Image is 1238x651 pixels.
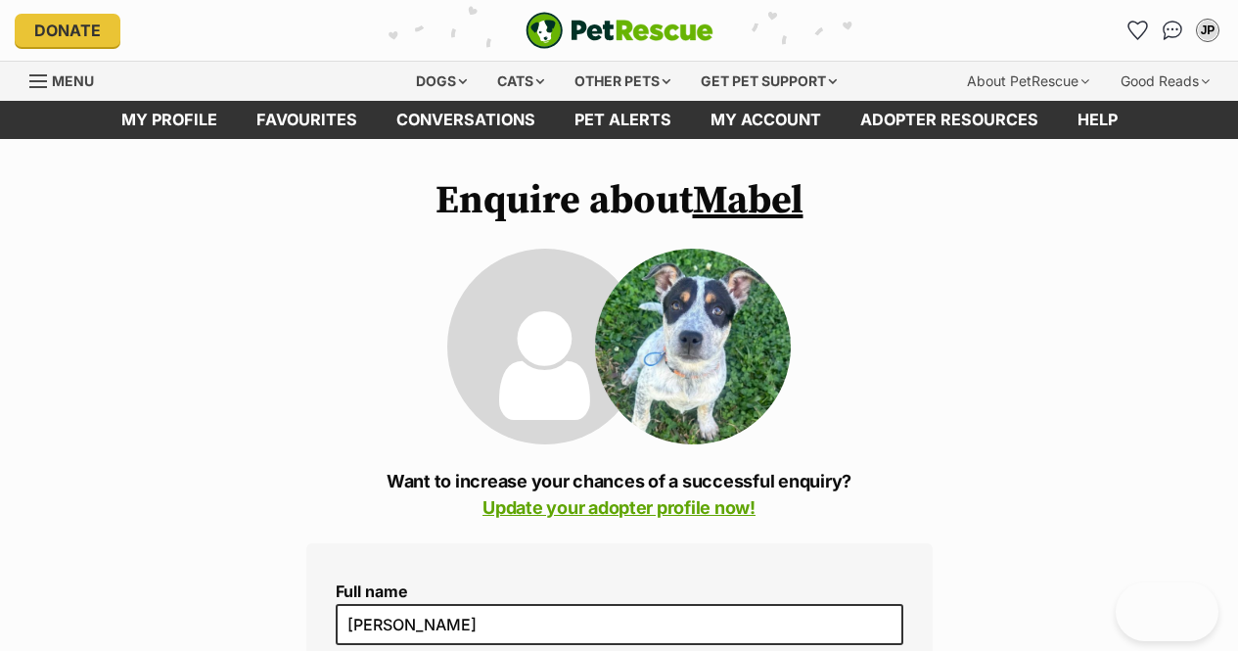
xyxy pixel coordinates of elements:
div: Cats [483,62,558,101]
a: Update your adopter profile now! [482,497,756,518]
div: Dogs [402,62,481,101]
div: About PetRescue [953,62,1103,101]
a: Pet alerts [555,101,691,139]
div: Get pet support [687,62,850,101]
div: Other pets [561,62,684,101]
a: Favourites [1122,15,1153,46]
a: Adopter resources [841,101,1058,139]
span: Menu [52,72,94,89]
a: Favourites [237,101,377,139]
img: logo-e224e6f780fb5917bec1dbf3a21bbac754714ae5b6737aabdf751b685950b380.svg [526,12,713,49]
button: My account [1192,15,1223,46]
a: Help [1058,101,1137,139]
div: Good Reads [1107,62,1223,101]
a: My profile [102,101,237,139]
input: E.g. Jimmy Chew [336,604,903,645]
a: Donate [15,14,120,47]
img: Mabel [595,249,791,444]
label: Full name [336,582,903,600]
iframe: Help Scout Beacon - Open [1116,582,1218,641]
h1: Enquire about [306,178,933,223]
a: conversations [377,101,555,139]
div: JP [1198,21,1217,40]
img: chat-41dd97257d64d25036548639549fe6c8038ab92f7586957e7f3b1b290dea8141.svg [1163,21,1183,40]
p: Want to increase your chances of a successful enquiry? [306,468,933,521]
a: Conversations [1157,15,1188,46]
a: PetRescue [526,12,713,49]
ul: Account quick links [1122,15,1223,46]
a: Mabel [693,176,803,225]
a: Menu [29,62,108,97]
a: My account [691,101,841,139]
